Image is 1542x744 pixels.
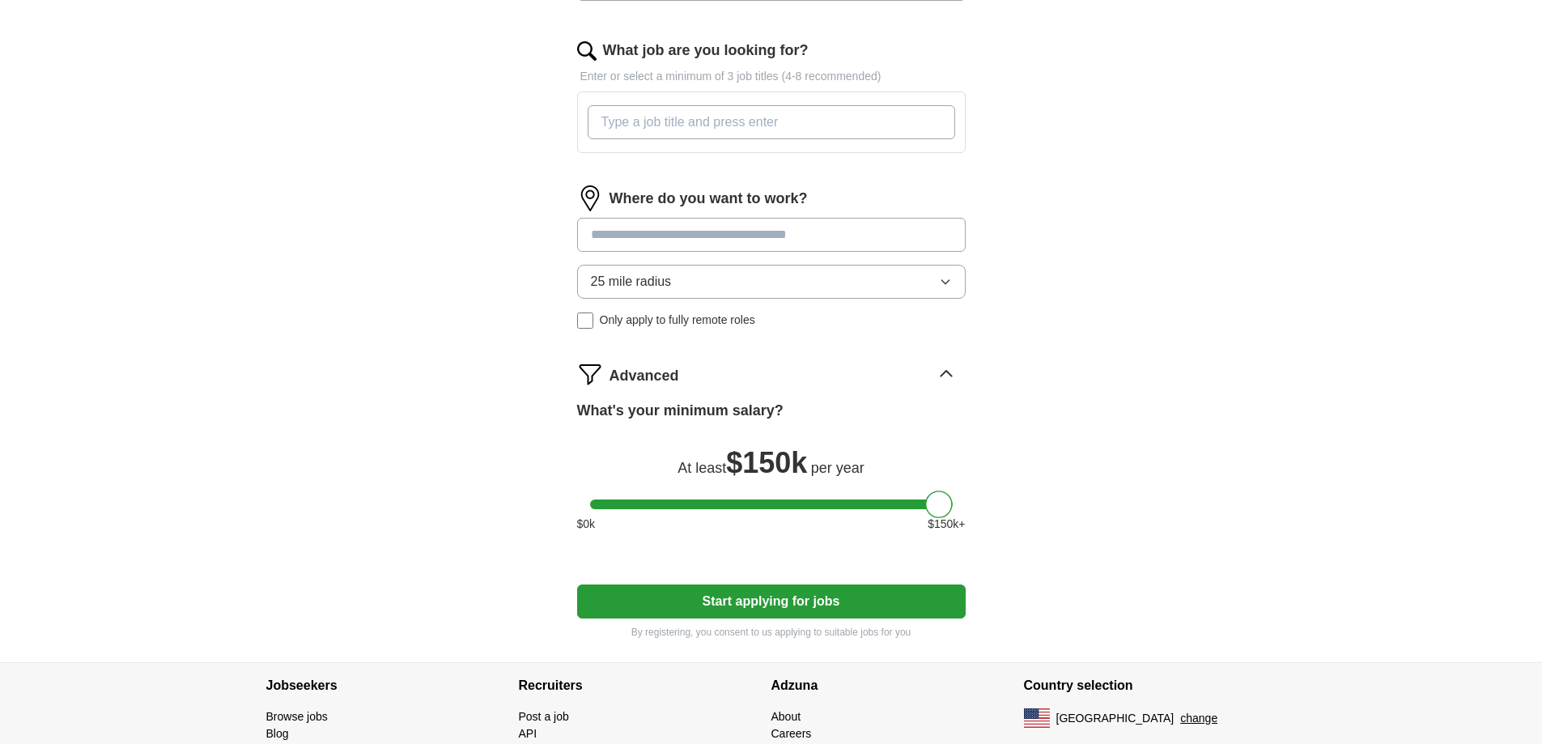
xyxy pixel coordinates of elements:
img: US flag [1024,708,1050,728]
span: 25 mile radius [591,272,672,291]
img: filter [577,361,603,387]
span: At least [678,460,726,476]
img: location.png [577,185,603,211]
a: Careers [771,727,812,740]
p: By registering, you consent to us applying to suitable jobs for you [577,625,966,640]
button: change [1180,710,1217,727]
a: About [771,710,801,723]
img: search.png [577,41,597,61]
button: 25 mile radius [577,265,966,299]
span: Only apply to fully remote roles [600,312,755,329]
button: Start applying for jobs [577,585,966,619]
label: What job are you looking for? [603,40,809,62]
span: [GEOGRAPHIC_DATA] [1056,710,1175,727]
span: per year [811,460,864,476]
input: Type a job title and press enter [588,105,955,139]
input: Only apply to fully remote roles [577,312,593,329]
span: $ 0 k [577,516,596,533]
a: Blog [266,727,289,740]
label: What's your minimum salary? [577,400,784,422]
span: $ 150k [726,446,807,479]
span: Advanced [610,365,679,387]
a: API [519,727,537,740]
span: $ 150 k+ [928,516,965,533]
label: Where do you want to work? [610,188,808,210]
p: Enter or select a minimum of 3 job titles (4-8 recommended) [577,68,966,85]
a: Browse jobs [266,710,328,723]
h4: Country selection [1024,663,1277,708]
a: Post a job [519,710,569,723]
